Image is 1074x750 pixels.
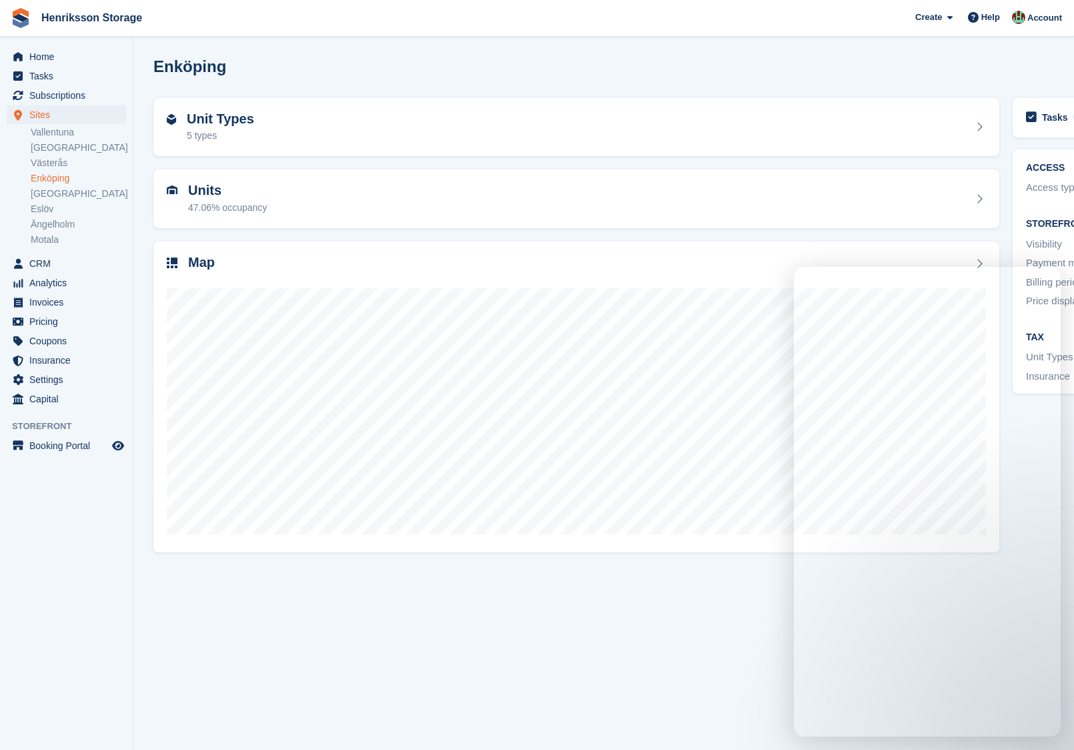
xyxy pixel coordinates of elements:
[188,201,267,215] div: 47.06% occupancy
[7,390,126,408] a: menu
[31,187,126,200] a: [GEOGRAPHIC_DATA]
[188,255,215,270] h2: Map
[110,438,126,454] a: Preview store
[7,351,126,370] a: menu
[167,114,176,125] img: unit-type-icn-2b2737a686de81e16bb02015468b77c625bbabd49415b5ef34ead5e3b44a266d.svg
[187,111,254,127] h2: Unit Types
[29,105,109,124] span: Sites
[36,7,147,29] a: Henriksson Storage
[7,86,126,105] a: menu
[7,47,126,66] a: menu
[153,57,226,75] h2: Enköping
[167,185,177,195] img: unit-icn-7be61d7bf1b0ce9d3e12c5938cc71ed9869f7b940bace4675aadf7bd6d80202e.svg
[29,436,109,455] span: Booking Portal
[7,436,126,455] a: menu
[7,312,126,331] a: menu
[7,293,126,312] a: menu
[1012,11,1025,24] img: Isak Martinelle
[29,47,109,66] span: Home
[153,242,999,553] a: Map
[1027,11,1062,25] span: Account
[7,274,126,292] a: menu
[29,332,109,350] span: Coupons
[31,218,126,231] a: Ängelholm
[29,86,109,105] span: Subscriptions
[7,370,126,389] a: menu
[29,67,109,85] span: Tasks
[153,98,999,157] a: Unit Types 5 types
[31,172,126,185] a: Enköping
[12,420,133,433] span: Storefront
[981,11,1000,24] span: Help
[29,254,109,273] span: CRM
[31,203,126,216] a: Eslöv
[794,267,1061,737] iframe: To enrich screen reader interactions, please activate Accessibility in Grammarly extension settings
[187,129,254,143] div: 5 types
[153,169,999,228] a: Units 47.06% occupancy
[29,390,109,408] span: Capital
[7,254,126,273] a: menu
[167,258,177,268] img: map-icn-33ee37083ee616e46c38cad1a60f524a97daa1e2b2c8c0bc3eb3415660979fc1.svg
[1042,111,1068,123] h2: Tasks
[31,157,126,169] a: Västerås
[31,141,126,154] a: [GEOGRAPHIC_DATA]
[7,67,126,85] a: menu
[7,105,126,124] a: menu
[29,370,109,389] span: Settings
[29,351,109,370] span: Insurance
[31,234,126,246] a: Motala
[7,332,126,350] a: menu
[29,274,109,292] span: Analytics
[31,126,126,139] a: Vallentuna
[915,11,942,24] span: Create
[11,8,31,28] img: stora-icon-8386f47178a22dfd0bd8f6a31ec36ba5ce8667c1dd55bd0f319d3a0aa187defe.svg
[188,183,267,198] h2: Units
[29,312,109,331] span: Pricing
[29,293,109,312] span: Invoices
